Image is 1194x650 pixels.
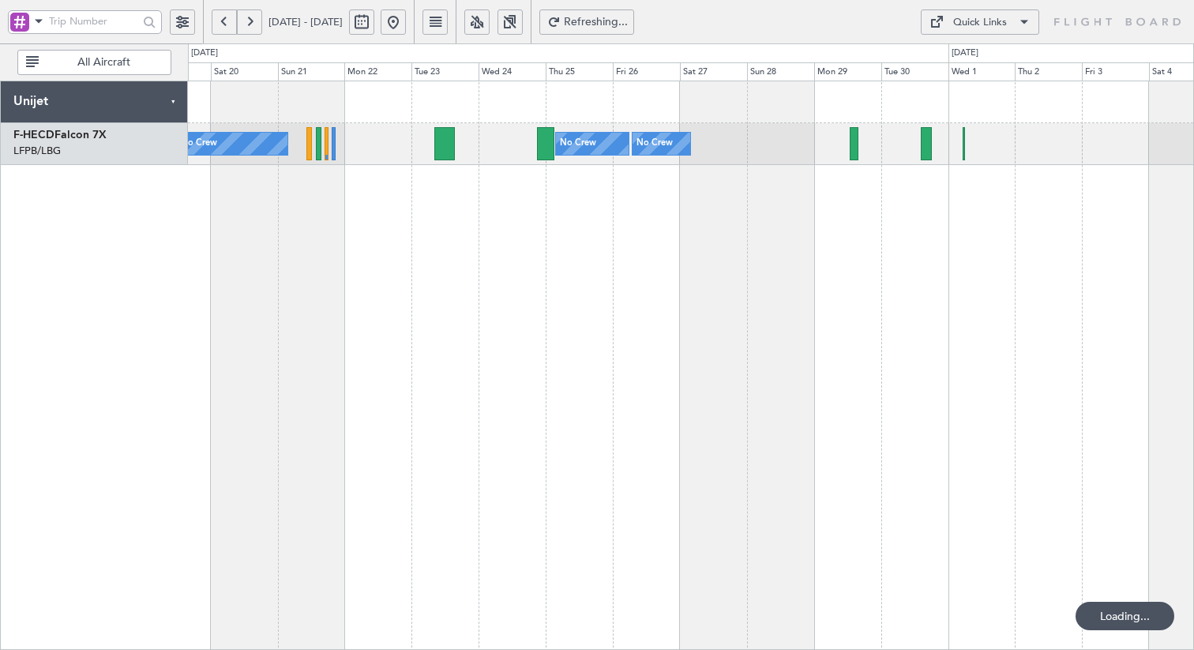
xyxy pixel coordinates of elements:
[17,50,171,75] button: All Aircraft
[181,132,217,156] div: No Crew
[1076,602,1174,630] div: Loading...
[921,9,1039,35] button: Quick Links
[13,144,61,158] a: LFPB/LBG
[613,62,680,81] div: Fri 26
[268,15,343,29] span: [DATE] - [DATE]
[479,62,546,81] div: Wed 24
[49,9,138,33] input: Trip Number
[1015,62,1082,81] div: Thu 2
[747,62,814,81] div: Sun 28
[344,62,411,81] div: Mon 22
[953,15,1007,31] div: Quick Links
[1082,62,1149,81] div: Fri 3
[13,130,54,141] span: F-HECD
[948,62,1016,81] div: Wed 1
[211,62,278,81] div: Sat 20
[42,57,166,68] span: All Aircraft
[680,62,747,81] div: Sat 27
[278,62,345,81] div: Sun 21
[636,132,673,156] div: No Crew
[13,130,107,141] a: F-HECDFalcon 7X
[539,9,634,35] button: Refreshing...
[560,132,596,156] div: No Crew
[564,17,629,28] span: Refreshing...
[191,47,218,60] div: [DATE]
[546,62,613,81] div: Thu 25
[411,62,479,81] div: Tue 23
[814,62,881,81] div: Mon 29
[881,62,948,81] div: Tue 30
[952,47,978,60] div: [DATE]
